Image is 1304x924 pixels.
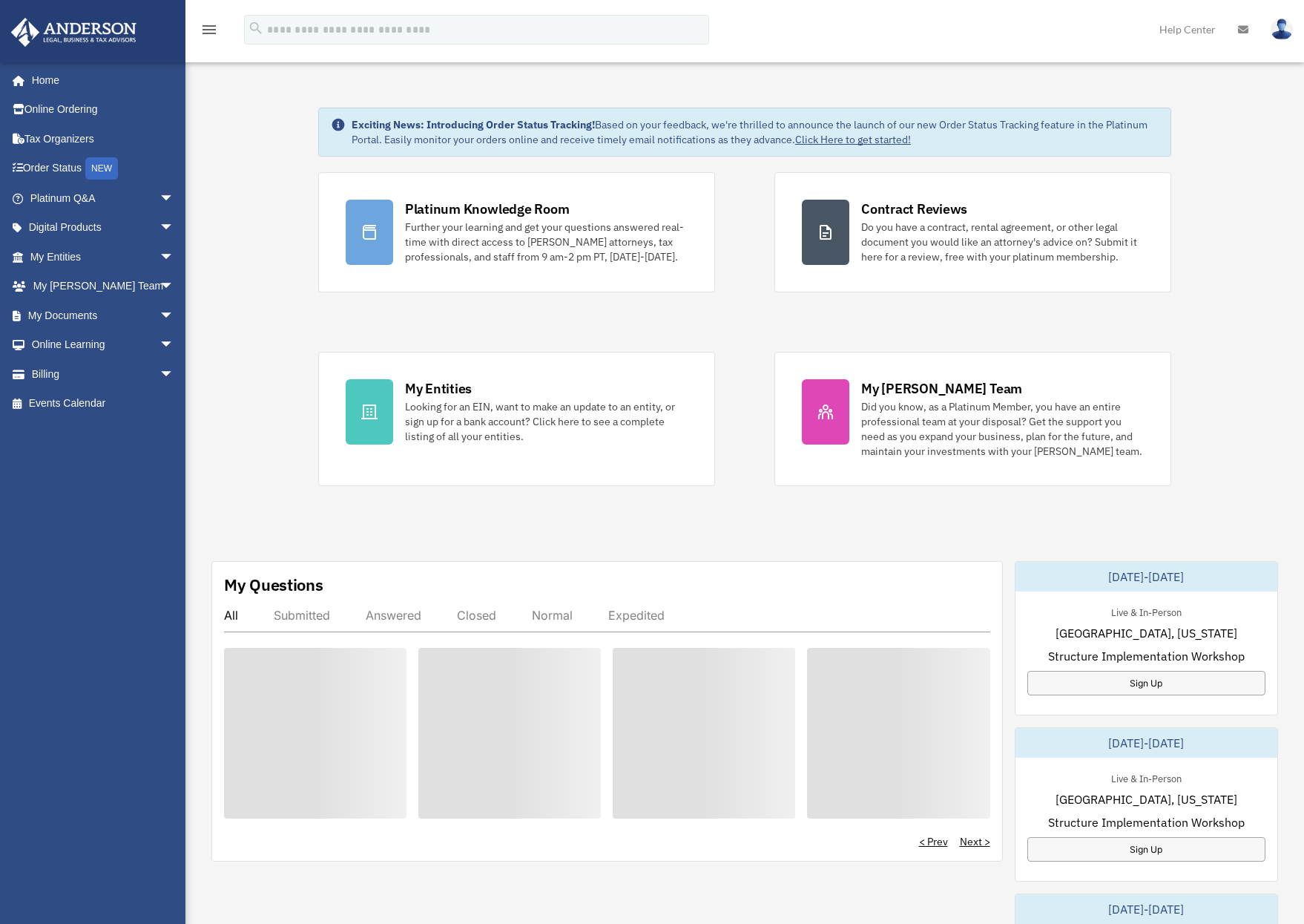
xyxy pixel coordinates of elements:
a: Events Calendar [10,389,197,419]
a: Click Here to get started! [795,133,911,146]
span: arrow_drop_down [159,301,189,331]
a: My Entities Looking for an EIN, want to make an update to an entity, or sign up for a bank accoun... [318,352,715,486]
span: [GEOGRAPHIC_DATA], [US_STATE] [1056,624,1237,642]
a: Platinum Knowledge Room Further your learning and get your questions answered real-time with dire... [318,172,715,292]
div: My Questions [224,574,323,596]
a: Platinum Q&Aarrow_drop_down [10,183,197,213]
i: menu [200,21,218,39]
a: Sign Up [1027,837,1266,862]
div: [DATE]-[DATE] [1015,728,1278,758]
img: User Pic [1271,19,1293,40]
span: arrow_drop_down [159,359,189,390]
a: My [PERSON_NAME] Teamarrow_drop_down [10,272,197,301]
span: [GEOGRAPHIC_DATA], [US_STATE] [1056,790,1237,808]
a: Home [10,65,189,95]
a: My [PERSON_NAME] Team Did you know, as a Platinum Member, you have an entire professional team at... [774,352,1171,486]
i: search [248,20,264,36]
a: menu [200,26,218,39]
span: Structure Implementation Workshop [1048,813,1245,831]
div: Looking for an EIN, want to make an update to an entity, or sign up for a bank account? Click her... [405,399,688,444]
div: Submitted [274,608,330,623]
div: NEW [85,157,118,180]
a: Online Ordering [10,95,197,125]
div: Normal [532,608,573,623]
a: Sign Up [1027,671,1266,695]
div: Based on your feedback, we're thrilled to announce the launch of our new Order Status Tracking fe... [352,117,1159,147]
div: Closed [457,608,496,623]
div: Platinum Knowledge Room [405,200,570,218]
div: Live & In-Person [1099,770,1193,785]
strong: Exciting News: Introducing Order Status Tracking! [352,118,595,131]
span: arrow_drop_down [159,272,189,302]
a: Billingarrow_drop_down [10,359,197,389]
a: Digital Productsarrow_drop_down [10,213,197,243]
a: My Documentsarrow_drop_down [10,301,197,330]
a: Online Learningarrow_drop_down [10,330,197,360]
div: Did you know, as a Platinum Member, you have an entire professional team at your disposal? Get th... [861,399,1144,459]
div: Expedited [608,608,665,623]
a: Tax Organizers [10,124,197,154]
div: [DATE]-[DATE] [1015,894,1278,924]
span: arrow_drop_down [159,213,189,243]
a: My Entitiesarrow_drop_down [10,242,197,272]
div: My Entities [405,379,472,398]
a: Next > [960,834,990,849]
span: arrow_drop_down [159,242,189,272]
div: Contract Reviews [861,200,967,218]
div: My [PERSON_NAME] Team [861,379,1022,398]
div: [DATE]-[DATE] [1015,562,1278,592]
span: Structure Implementation Workshop [1048,647,1245,665]
span: arrow_drop_down [159,183,189,214]
a: < Prev [919,834,948,849]
div: All [224,608,238,623]
a: Order StatusNEW [10,154,197,184]
div: Answered [366,608,421,623]
img: Anderson Advisors Platinum Portal [7,18,141,47]
a: Contract Reviews Do you have a contract, rental agreement, or other legal document you would like... [774,172,1171,292]
div: Do you have a contract, rental agreement, or other legal document you would like an attorney's ad... [861,220,1144,264]
div: Live & In-Person [1099,603,1193,619]
div: Further your learning and get your questions answered real-time with direct access to [PERSON_NAM... [405,220,688,264]
span: arrow_drop_down [159,330,189,361]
